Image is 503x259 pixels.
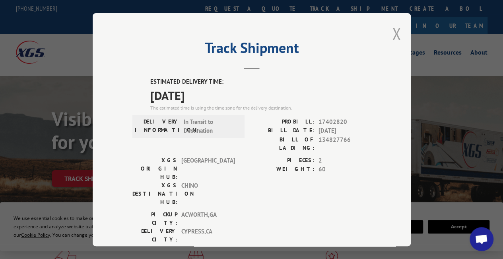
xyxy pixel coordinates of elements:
[252,156,315,165] label: PIECES:
[132,227,177,243] label: DELIVERY CITY:
[319,156,371,165] span: 2
[181,227,235,243] span: CYPRESS , CA
[252,165,315,174] label: WEIGHT:
[181,156,235,181] span: [GEOGRAPHIC_DATA]
[150,86,371,104] span: [DATE]
[132,42,371,57] h2: Track Shipment
[132,156,177,181] label: XGS ORIGIN HUB:
[181,181,235,206] span: CHINO
[319,135,371,152] span: 134827766
[319,126,371,135] span: [DATE]
[181,210,235,227] span: ACWORTH , GA
[319,117,371,126] span: 17402820
[150,77,371,86] label: ESTIMATED DELIVERY TIME:
[252,117,315,126] label: PROBILL:
[150,104,371,111] div: The estimated time is using the time zone for the delivery destination.
[252,126,315,135] label: BILL DATE:
[392,23,401,44] button: Close modal
[184,117,237,135] span: In Transit to Destination
[252,135,315,152] label: BILL OF LADING:
[470,227,493,251] div: Open chat
[319,165,371,174] span: 60
[135,117,180,135] label: DELIVERY INFORMATION:
[132,181,177,206] label: XGS DESTINATION HUB:
[132,210,177,227] label: PICKUP CITY:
